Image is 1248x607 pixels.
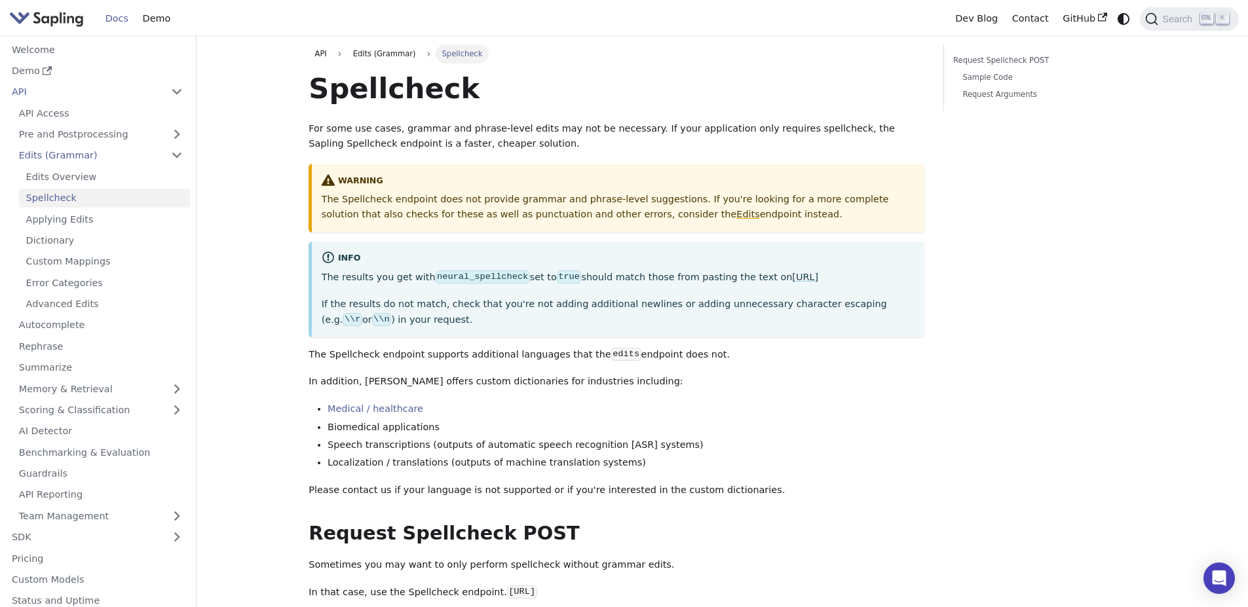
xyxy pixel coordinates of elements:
a: Advanced Edits [19,295,190,314]
button: Search (Ctrl+K) [1140,7,1238,31]
span: Spellcheck [436,45,488,63]
a: Spellcheck [19,189,190,208]
a: [URL] [792,272,818,282]
a: API Reporting [12,485,190,504]
span: Search [1158,14,1200,24]
a: Edits (Grammar) [12,146,190,165]
p: In that case, use the Spellcheck endpoint. [309,585,924,600]
a: Rephrase [12,337,190,356]
li: Localization / translations (outputs of machine translation systems) [328,455,924,471]
span: API [315,49,327,58]
a: Pre and Postprocessing [12,125,190,144]
a: Autocomplete [12,316,190,335]
a: Demo [5,62,190,81]
li: Speech transcriptions (outputs of automatic speech recognition [ASR] systems) [328,437,924,453]
a: Pricing [5,549,190,568]
a: Demo [136,9,178,29]
a: Sapling.ai [9,9,88,28]
button: Collapse sidebar category 'API' [164,83,190,101]
code: [URL] [507,585,537,598]
a: Error Categories [19,273,190,292]
a: Benchmarking & Evaluation [12,443,190,462]
a: Team Management [12,506,190,525]
a: AI Detector [12,422,190,441]
a: Docs [98,9,136,29]
a: Dev Blog [948,9,1004,29]
a: API Access [12,103,190,122]
p: The Spellcheck endpoint supports additional languages that the endpoint does not. [309,347,924,363]
a: API [309,45,333,63]
a: Custom Mappings [19,252,190,271]
a: Request Arguments [962,88,1126,101]
div: info [322,251,915,267]
code: edits [611,348,641,361]
code: true [557,270,582,284]
a: Dictionary [19,231,190,250]
code: \\n [372,313,391,326]
p: Please contact us if your language is not supported or if you're interested in the custom diction... [309,483,924,498]
nav: Breadcrumbs [309,45,924,63]
a: Summarize [12,358,190,377]
a: Memory & Retrieval [12,379,190,398]
button: Switch between dark and light mode (currently system mode) [1114,9,1133,28]
div: Open Intercom Messenger [1203,562,1235,594]
li: Biomedical applications [328,420,924,435]
a: Welcome [5,40,190,59]
button: Expand sidebar category 'SDK' [164,528,190,547]
code: \\r [343,313,362,326]
a: Contact [1005,9,1056,29]
h1: Spellcheck [309,71,924,106]
a: SDK [5,528,164,547]
a: Applying Edits [19,210,190,229]
a: API [5,83,164,101]
a: Scoring & Classification [12,401,190,420]
a: Guardrails [12,464,190,483]
a: Edits Overview [19,167,190,186]
div: warning [322,174,915,189]
a: GitHub [1055,9,1114,29]
span: Edits (Grammar) [347,45,421,63]
p: The results you get with set to should match those from pasting the text on [322,270,915,285]
a: Custom Models [5,570,190,589]
a: Edits [736,209,759,219]
p: For some use cases, grammar and phrase-level edits may not be necessary. If your application only... [309,121,924,153]
p: Sometimes you may want to only perform spellcheck without grammar edits. [309,557,924,573]
p: The Spellcheck endpoint does not provide grammar and phrase-level suggestions. If you're looking ... [322,192,915,223]
a: Request Spellcheck POST [953,54,1131,67]
p: If the results do not match, check that you're not adding additional newlines or adding unnecessa... [322,297,915,328]
a: Sample Code [962,71,1126,84]
p: In addition, [PERSON_NAME] offers custom dictionaries for industries including: [309,374,924,390]
kbd: K [1216,12,1229,24]
img: Sapling.ai [9,9,84,28]
a: Medical / healthcare [328,403,423,414]
h2: Request Spellcheck POST [309,522,924,545]
code: neural_spellcheck [436,270,530,284]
